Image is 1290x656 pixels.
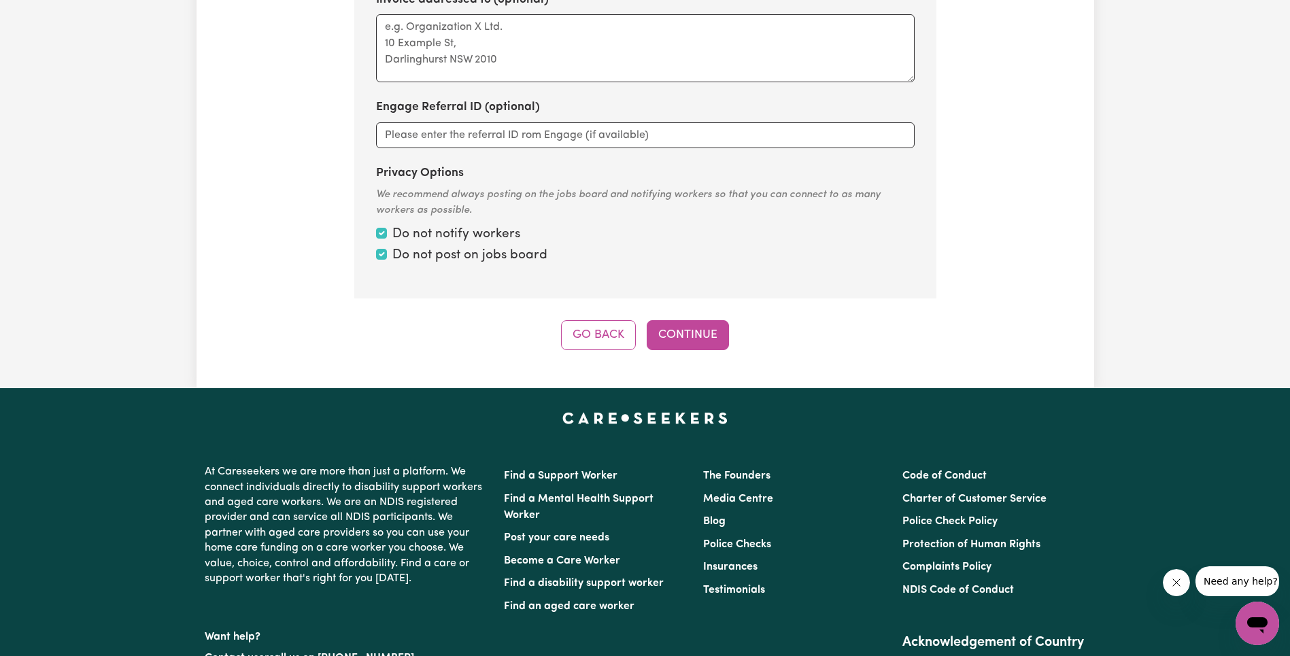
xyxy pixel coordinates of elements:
[376,188,915,218] div: We recommend always posting on the jobs board and notifying workers so that you can connect to as...
[703,494,773,504] a: Media Centre
[504,555,620,566] a: Become a Care Worker
[392,246,547,266] label: Do not post on jobs board
[703,539,771,550] a: Police Checks
[504,470,617,481] a: Find a Support Worker
[902,494,1047,504] a: Charter of Customer Service
[703,562,758,572] a: Insurances
[1195,566,1279,596] iframe: Message from company
[902,539,1040,550] a: Protection of Human Rights
[392,225,520,245] label: Do not notify workers
[205,624,488,644] p: Want help?
[703,516,726,527] a: Blog
[902,516,998,527] a: Police Check Policy
[504,578,664,589] a: Find a disability support worker
[902,585,1014,595] a: NDIS Code of Conduct
[902,562,991,572] a: Complaints Policy
[1163,569,1190,596] iframe: Close message
[376,122,915,148] input: Please enter the referral ID rom Engage (if available)
[376,165,464,182] label: Privacy Options
[376,99,540,116] label: Engage Referral ID (optional)
[703,585,765,595] a: Testimonials
[562,413,728,424] a: Careseekers home page
[561,320,636,350] button: Go Back
[647,320,729,350] button: Continue
[703,470,770,481] a: The Founders
[1236,602,1279,645] iframe: Button to launch messaging window
[504,532,609,543] a: Post your care needs
[504,494,654,521] a: Find a Mental Health Support Worker
[205,459,488,591] p: At Careseekers we are more than just a platform. We connect individuals directly to disability su...
[902,634,1085,651] h2: Acknowledgement of Country
[902,470,987,481] a: Code of Conduct
[504,601,634,612] a: Find an aged care worker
